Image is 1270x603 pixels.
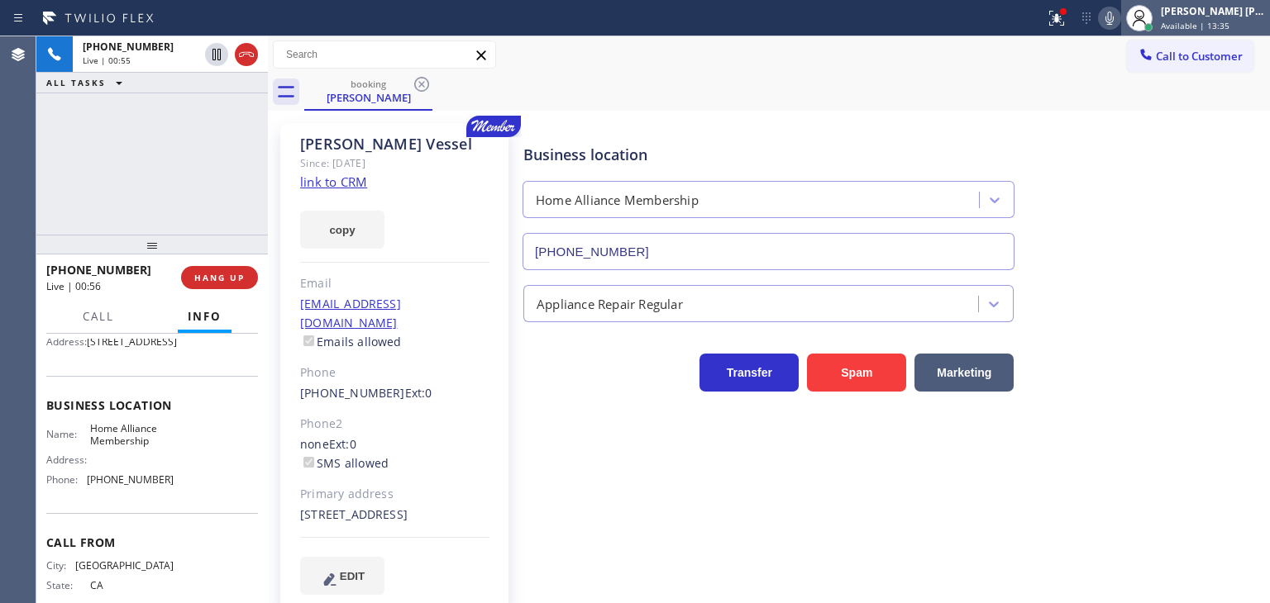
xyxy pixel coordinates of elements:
[914,354,1014,392] button: Marketing
[523,233,1015,270] input: Phone Number
[300,296,401,330] a: [EMAIL_ADDRESS][DOMAIN_NAME]
[300,385,405,401] a: [PHONE_NUMBER]
[36,73,139,93] button: ALL TASKS
[83,55,131,66] span: Live | 00:55
[46,262,151,278] span: [PHONE_NUMBER]
[235,43,258,66] button: Hang up
[405,385,432,401] span: Ext: 0
[807,354,906,392] button: Spam
[46,428,90,440] span: Name:
[300,173,367,190] a: link to CRM
[46,335,87,348] span: Address:
[1161,20,1229,31] span: Available | 13:35
[300,211,384,249] button: copy
[306,90,431,105] div: [PERSON_NAME]
[205,43,228,66] button: Hold Customer
[303,457,314,468] input: SMS allowed
[46,77,106,88] span: ALL TASKS
[46,397,258,413] span: Business location
[1161,4,1265,18] div: [PERSON_NAME] [PERSON_NAME]
[536,191,699,210] div: Home Alliance Membership
[537,294,683,313] div: Appliance Repair Regular
[46,279,101,293] span: Live | 00:56
[46,473,87,486] span: Phone:
[300,435,489,473] div: none
[1127,40,1253,72] button: Call to Customer
[87,473,174,486] span: [PHONE_NUMBER]
[300,154,489,173] div: Since: [DATE]
[300,274,489,293] div: Email
[523,144,1014,166] div: Business location
[75,559,174,572] span: [GEOGRAPHIC_DATA]
[83,309,114,324] span: Call
[90,422,173,448] span: Home Alliance Membership
[90,579,173,591] span: CA
[300,506,489,525] div: [STREET_ADDRESS]
[46,579,90,591] span: State:
[329,436,356,452] span: Ext: 0
[699,354,799,392] button: Transfer
[181,266,258,289] button: HANG UP
[1098,7,1121,30] button: Mute
[194,272,245,283] span: HANG UP
[340,570,365,582] span: EDIT
[46,453,90,466] span: Address:
[306,74,431,109] div: Arnel Vessel
[300,455,389,471] label: SMS allowed
[83,40,174,54] span: [PHONE_NUMBER]
[300,334,402,349] label: Emails allowed
[300,135,489,154] div: [PERSON_NAME] Vessel
[73,301,124,333] button: Call
[300,557,384,595] button: EDIT
[306,78,431,90] div: booking
[1156,49,1243,64] span: Call to Customer
[274,41,495,68] input: Search
[188,309,222,324] span: Info
[46,534,258,550] span: Call From
[300,415,489,434] div: Phone2
[300,485,489,504] div: Primary address
[303,335,314,346] input: Emails allowed
[87,335,177,348] span: [STREET_ADDRESS]
[178,301,232,333] button: Info
[300,363,489,382] div: Phone
[46,559,75,572] span: City:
